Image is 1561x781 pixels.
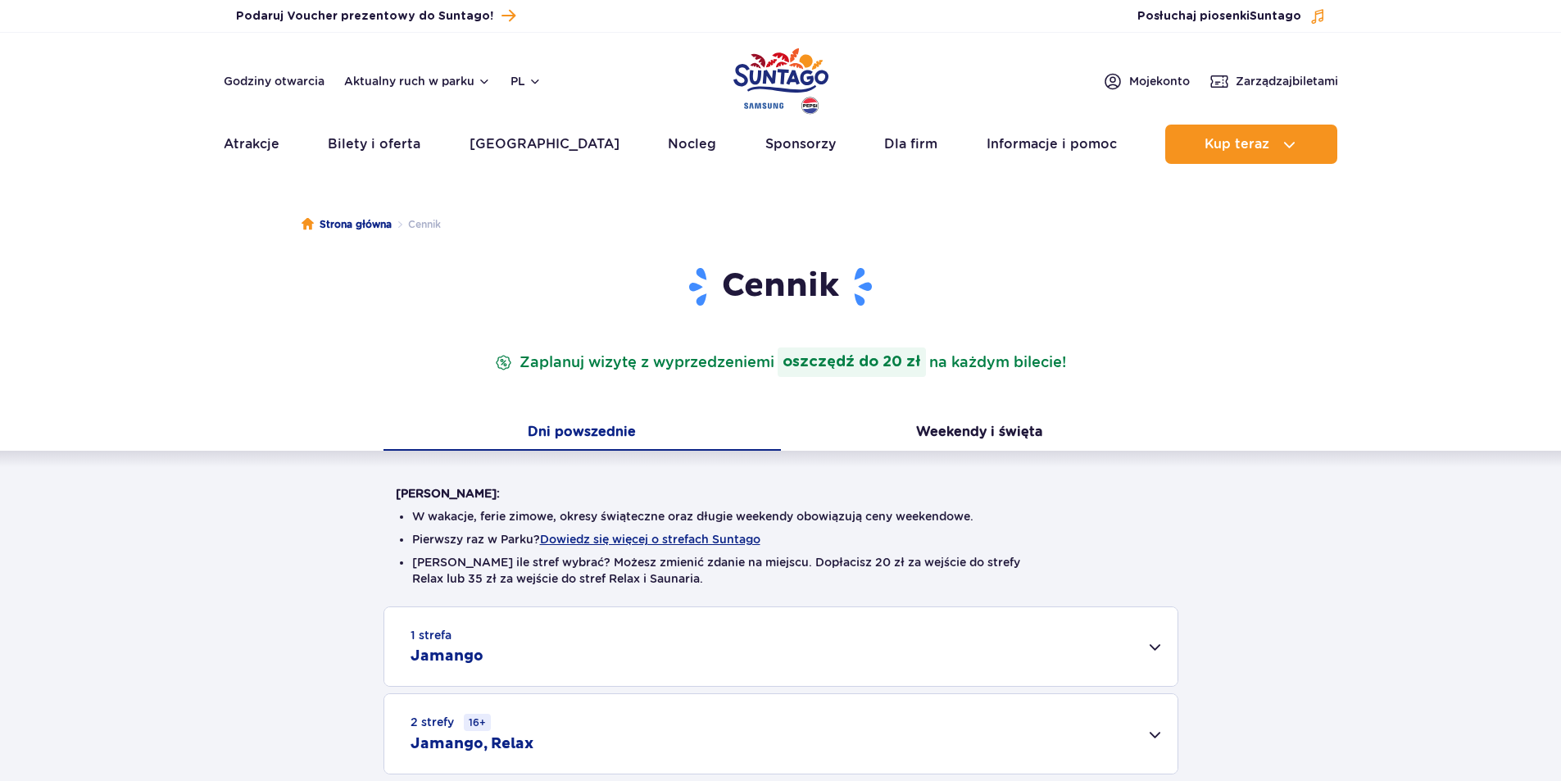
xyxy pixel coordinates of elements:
[733,41,828,116] a: Park of Poland
[492,347,1069,377] p: Zaplanuj wizytę z wyprzedzeniem na każdym bilecie!
[1129,73,1190,89] span: Moje konto
[1250,11,1301,22] span: Suntago
[412,531,1150,547] li: Pierwszy raz w Parku?
[302,216,392,233] a: Strona główna
[1103,71,1190,91] a: Mojekonto
[236,5,515,27] a: Podaruj Voucher prezentowy do Suntago!
[396,266,1166,308] h1: Cennik
[236,8,493,25] span: Podaruj Voucher prezentowy do Suntago!
[1209,71,1338,91] a: Zarządzajbiletami
[1137,8,1301,25] span: Posłuchaj piosenki
[987,125,1117,164] a: Informacje i pomoc
[765,125,836,164] a: Sponsorzy
[668,125,716,164] a: Nocleg
[328,125,420,164] a: Bilety i oferta
[344,75,491,88] button: Aktualny ruch w parku
[540,533,760,546] button: Dowiedz się więcej o strefach Suntago
[781,416,1178,451] button: Weekendy i święta
[1205,137,1269,152] span: Kup teraz
[1236,73,1338,89] span: Zarządzaj biletami
[411,647,483,666] h2: Jamango
[511,73,542,89] button: pl
[884,125,937,164] a: Dla firm
[412,508,1150,524] li: W wakacje, ferie zimowe, okresy świąteczne oraz długie weekendy obowiązują ceny weekendowe.
[411,714,491,731] small: 2 strefy
[1165,125,1337,164] button: Kup teraz
[383,416,781,451] button: Dni powszednie
[778,347,926,377] strong: oszczędź do 20 zł
[1137,8,1326,25] button: Posłuchaj piosenkiSuntago
[411,734,533,754] h2: Jamango, Relax
[224,73,324,89] a: Godziny otwarcia
[470,125,619,164] a: [GEOGRAPHIC_DATA]
[396,487,500,500] strong: [PERSON_NAME]:
[412,554,1150,587] li: [PERSON_NAME] ile stref wybrać? Możesz zmienić zdanie na miejscu. Dopłacisz 20 zł za wejście do s...
[411,627,452,643] small: 1 strefa
[392,216,441,233] li: Cennik
[464,714,491,731] small: 16+
[224,125,279,164] a: Atrakcje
